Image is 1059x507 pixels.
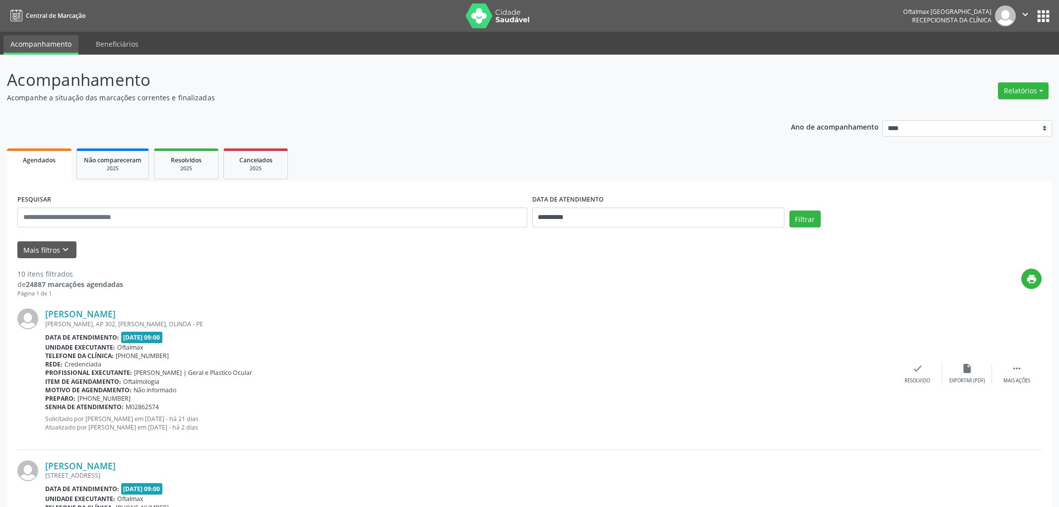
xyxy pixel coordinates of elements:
img: img [17,308,38,329]
b: Data de atendimento: [45,333,119,342]
div: de [17,279,123,290]
b: Telefone da clínica: [45,352,114,360]
a: [PERSON_NAME] [45,460,116,471]
button: Mais filtroskeyboard_arrow_down [17,241,76,259]
a: Beneficiários [89,35,145,53]
div: [PERSON_NAME], AP 302, [PERSON_NAME], OLINDA - PE [45,320,893,328]
div: [STREET_ADDRESS] [45,471,893,480]
div: Oftalmax [GEOGRAPHIC_DATA] [903,7,991,16]
span: Não compareceram [84,156,141,164]
a: [PERSON_NAME] [45,308,116,319]
p: Ano de acompanhamento [791,120,879,133]
span: [PERSON_NAME] | Geral e Plastico Ocular [134,368,252,377]
span: Oftalmax [117,343,143,352]
label: DATA DE ATENDIMENTO [532,192,604,208]
i: check [912,363,923,374]
strong: 24887 marcações agendadas [26,280,123,289]
b: Motivo de agendamento: [45,386,132,394]
span: Central de Marcação [26,11,85,20]
label: PESQUISAR [17,192,51,208]
img: img [995,5,1016,26]
img: img [17,460,38,481]
span: M02862574 [126,403,159,411]
div: 2025 [161,165,211,172]
div: Resolvido [905,377,930,384]
p: Acompanhamento [7,68,739,92]
b: Unidade executante: [45,343,115,352]
span: Recepcionista da clínica [912,16,991,24]
b: Senha de atendimento: [45,403,124,411]
i: print [1026,274,1037,285]
button: apps [1035,7,1052,25]
span: Não informado [134,386,176,394]
span: Cancelados [239,156,273,164]
button: print [1021,269,1042,289]
b: Preparo: [45,394,75,403]
div: Página 1 de 1 [17,290,123,298]
button: Filtrar [789,211,821,227]
span: Credenciada [65,360,101,368]
span: Oftalmax [117,495,143,503]
b: Rede: [45,360,63,368]
p: Solicitado por [PERSON_NAME] em [DATE] - há 21 dias Atualizado por [PERSON_NAME] em [DATE] - há 2... [45,415,893,432]
i:  [1011,363,1022,374]
i: insert_drive_file [962,363,973,374]
span: Agendados [23,156,56,164]
a: Acompanhamento [3,35,78,55]
span: [DATE] 09:00 [121,483,163,495]
a: Central de Marcação [7,7,85,24]
span: [PHONE_NUMBER] [77,394,131,403]
i: keyboard_arrow_down [60,244,71,255]
b: Profissional executante: [45,368,132,377]
b: Item de agendamento: [45,377,121,386]
span: [DATE] 09:00 [121,332,163,343]
span: [PHONE_NUMBER] [116,352,169,360]
div: 2025 [231,165,281,172]
i:  [1020,9,1031,20]
button: Relatórios [998,82,1049,99]
button:  [1016,5,1035,26]
b: Data de atendimento: [45,485,119,493]
p: Acompanhe a situação das marcações correntes e finalizadas [7,92,739,103]
span: Oftalmologia [123,377,159,386]
div: 10 itens filtrados [17,269,123,279]
b: Unidade executante: [45,495,115,503]
div: 2025 [84,165,141,172]
span: Resolvidos [171,156,202,164]
div: Exportar (PDF) [949,377,985,384]
div: Mais ações [1003,377,1030,384]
